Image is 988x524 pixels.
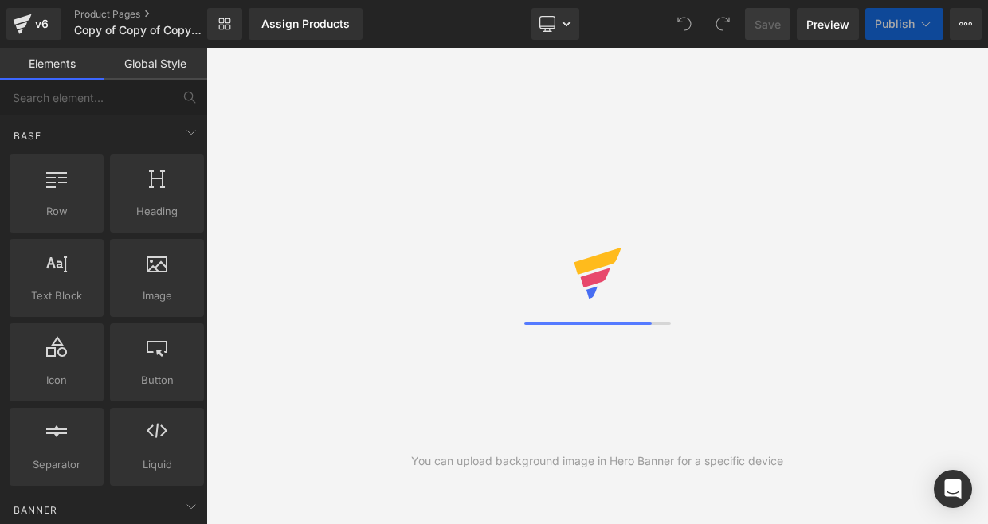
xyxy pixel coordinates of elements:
[115,456,199,473] span: Liquid
[806,16,849,33] span: Preview
[14,372,99,389] span: Icon
[14,287,99,304] span: Text Block
[115,372,199,389] span: Button
[32,14,52,34] div: v6
[104,48,207,80] a: Global Style
[115,203,199,220] span: Heading
[74,24,203,37] span: Copy of Copy of Copy of WHITE 3
[865,8,943,40] button: Publish
[115,287,199,304] span: Image
[875,18,915,30] span: Publish
[707,8,739,40] button: Redo
[261,18,350,30] div: Assign Products
[934,470,972,508] div: Open Intercom Messenger
[74,8,233,21] a: Product Pages
[668,8,700,40] button: Undo
[14,203,99,220] span: Row
[797,8,859,40] a: Preview
[12,502,59,518] span: Banner
[6,8,61,40] a: v6
[755,16,781,33] span: Save
[411,452,783,470] div: You can upload background image in Hero Banner for a specific device
[12,128,43,143] span: Base
[14,456,99,473] span: Separator
[950,8,982,40] button: More
[207,8,242,40] a: New Library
